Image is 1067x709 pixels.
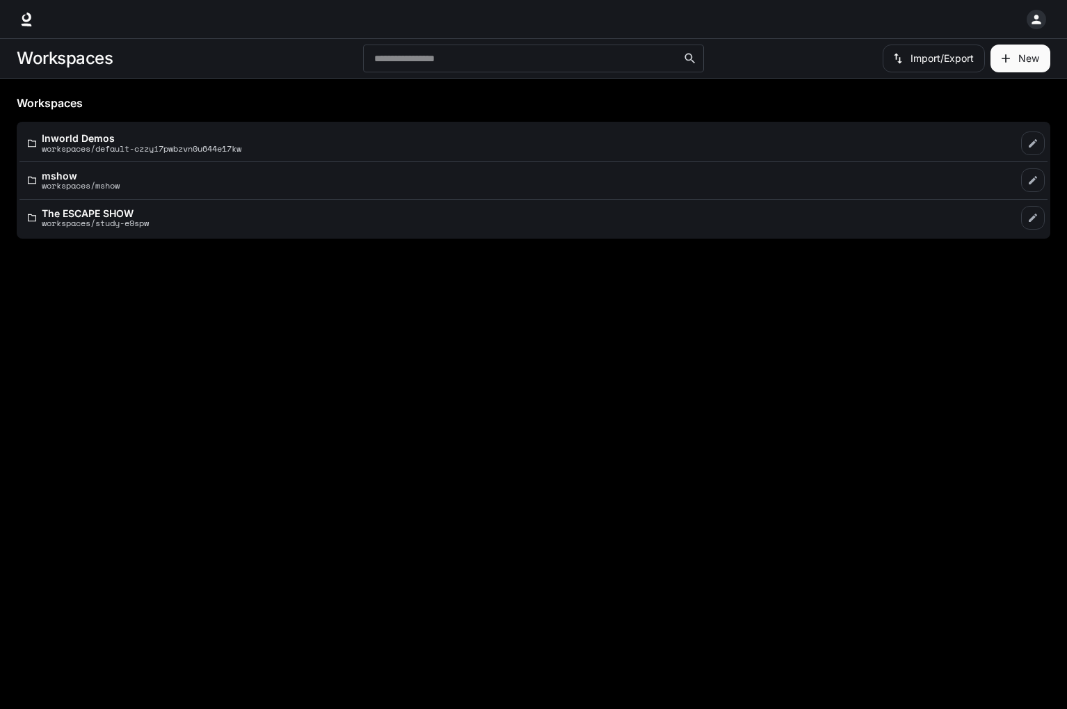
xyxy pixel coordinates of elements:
[17,45,113,72] h1: Workspaces
[17,95,1050,111] h5: Workspaces
[42,208,149,218] p: The ESCAPE SHOW
[42,144,241,153] p: workspaces/default-czzyi7pwbzvn0u644e17kw
[990,45,1050,72] button: Create workspace
[22,202,1018,234] a: The ESCAPE SHOWworkspaces/study-e9spw
[42,133,241,143] p: Inworld Demos
[1021,206,1045,230] a: Edit workspace
[883,45,985,72] button: Import/Export
[1021,132,1045,155] a: Edit workspace
[1021,168,1045,192] a: Edit workspace
[42,181,120,190] p: workspaces/mshow
[42,218,149,228] p: workspaces/study-e9spw
[22,127,1018,159] a: Inworld Demosworkspaces/default-czzyi7pwbzvn0u644e17kw
[42,170,120,181] p: mshow
[22,165,1018,196] a: mshowworkspaces/mshow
